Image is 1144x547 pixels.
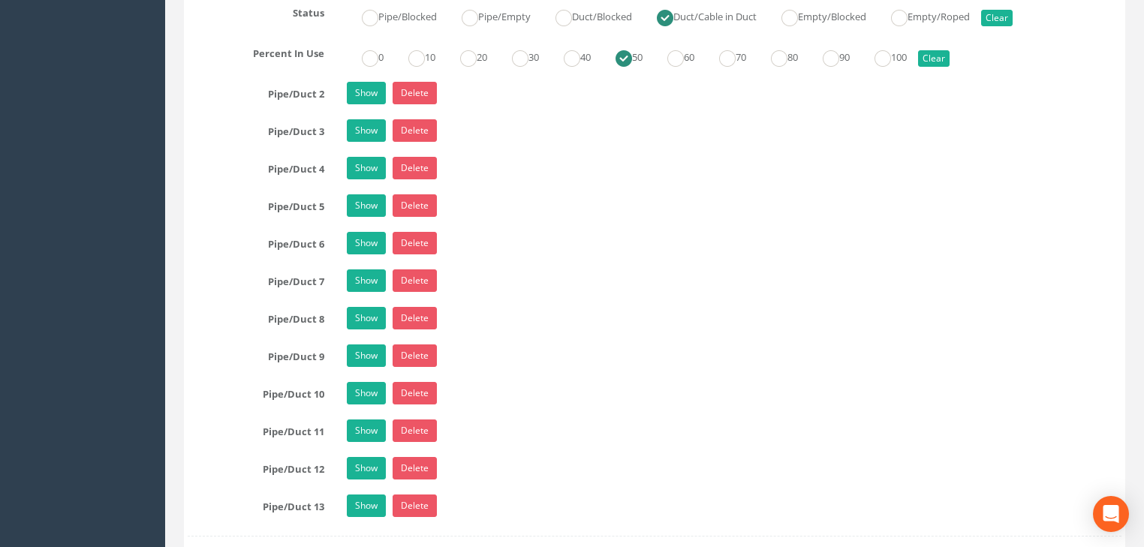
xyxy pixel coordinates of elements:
label: Empty/Roped [876,5,970,26]
a: Delete [393,194,437,217]
a: Delete [393,344,437,367]
a: Show [347,382,386,404]
a: Delete [393,457,437,479]
a: Show [347,119,386,142]
a: Show [347,419,386,442]
a: Delete [393,157,437,179]
label: 0 [347,45,384,67]
a: Delete [393,232,437,254]
label: 20 [445,45,487,67]
a: Show [347,232,386,254]
label: Pipe/Duct 6 [176,232,336,251]
a: Delete [393,382,437,404]
label: Duct/Blocked [540,5,632,26]
label: Pipe/Blocked [347,5,437,26]
label: 40 [549,45,591,67]
a: Show [347,494,386,517]
label: 30 [497,45,539,67]
label: Pipe/Duct 5 [176,194,336,214]
label: Pipe/Empty [447,5,531,26]
label: Pipe/Duct 12 [176,457,336,476]
label: Empty/Blocked [766,5,866,26]
label: Pipe/Duct 2 [176,82,336,101]
label: Pipe/Duct 4 [176,157,336,176]
div: Open Intercom Messenger [1093,496,1129,532]
label: 80 [756,45,798,67]
a: Show [347,194,386,217]
label: 60 [652,45,694,67]
a: Show [347,457,386,479]
a: Delete [393,494,437,517]
label: 90 [808,45,850,67]
label: Percent In Use [176,41,336,61]
button: Clear [918,50,950,67]
label: Pipe/Duct 13 [176,494,336,514]
label: Pipe/Duct 11 [176,419,336,439]
a: Show [347,344,386,367]
a: Show [347,82,386,104]
label: Pipe/Duct 10 [176,382,336,401]
label: Duct/Cable in Duct [642,5,757,26]
a: Delete [393,269,437,292]
label: Pipe/Duct 9 [176,344,336,364]
a: Delete [393,119,437,142]
a: Delete [393,307,437,329]
a: Show [347,307,386,329]
label: 50 [601,45,643,67]
button: Clear [981,10,1013,26]
label: Pipe/Duct 8 [176,307,336,326]
a: Show [347,269,386,292]
label: Pipe/Duct 7 [176,269,336,289]
a: Show [347,157,386,179]
label: Status [176,1,336,20]
label: 100 [860,45,907,67]
a: Delete [393,419,437,442]
label: 10 [393,45,435,67]
a: Delete [393,82,437,104]
label: Pipe/Duct 3 [176,119,336,139]
label: 70 [704,45,746,67]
